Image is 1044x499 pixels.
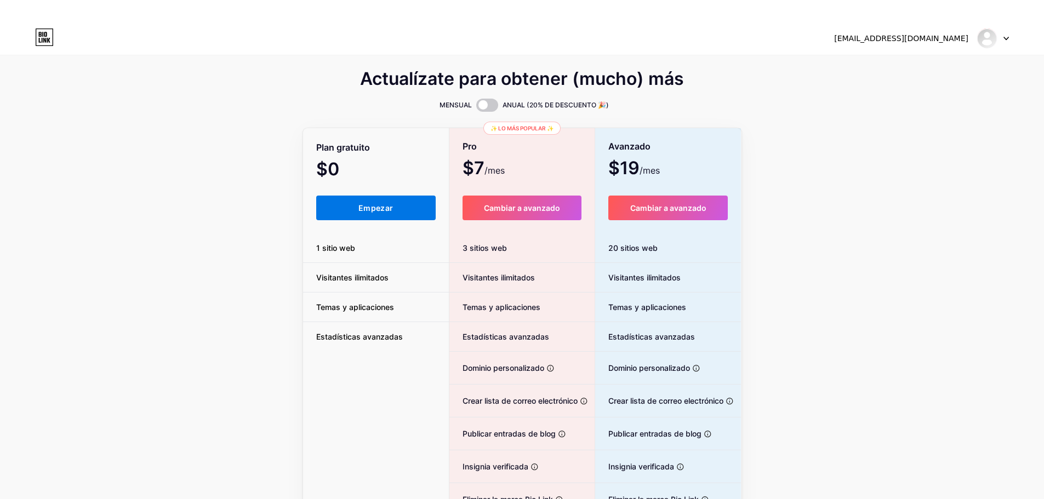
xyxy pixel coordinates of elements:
font: $0 [316,158,339,180]
font: /mes [484,165,505,176]
font: Cambiar a avanzado [484,203,560,213]
font: Insignia verificada [608,462,674,471]
button: Empezar [316,196,436,220]
font: Visitantes ilimitados [463,273,535,282]
font: $7 [463,157,484,179]
font: Dominio personalizado [608,363,690,372]
font: [EMAIL_ADDRESS][DOMAIN_NAME] [834,34,968,43]
font: 1 sitio web [316,243,355,253]
font: Estadísticas avanzadas [463,332,549,341]
font: $19 [608,157,640,179]
font: Visitantes ilimitados [316,273,389,282]
font: Publicar entradas de blog [463,429,556,438]
font: Cambiar a avanzado [630,203,706,213]
font: MENSUAL [440,101,472,109]
font: /mes [640,165,660,176]
font: 20 sitios web [608,243,658,253]
font: Estadísticas avanzadas [608,332,695,341]
font: Temas y aplicaciones [608,302,686,312]
font: Temas y aplicaciones [316,302,394,312]
button: Cambiar a avanzado [608,196,728,220]
font: Plan gratuito [316,142,370,153]
font: Avanzado [608,141,651,152]
font: Dominio personalizado [463,363,544,372]
font: Crear lista de correo electrónico [608,396,723,405]
font: ANUAL (20% DE DESCUENTO 🎉) [503,101,609,109]
font: Visitantes ilimitados [608,273,681,282]
font: Actualízate para obtener (mucho) más [360,68,684,89]
font: Estadísticas avanzadas [316,332,403,341]
font: Insignia verificada [463,462,528,471]
img: tecnología genética [977,28,997,49]
font: 3 sitios web [463,243,507,253]
button: Cambiar a avanzado [463,196,581,220]
font: Pro [463,141,477,152]
font: Publicar entradas de blog [608,429,701,438]
font: Crear lista de correo electrónico [463,396,578,405]
font: ✨ Lo más popular ✨ [490,125,554,131]
font: Temas y aplicaciones [463,302,540,312]
font: Empezar [358,203,393,213]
